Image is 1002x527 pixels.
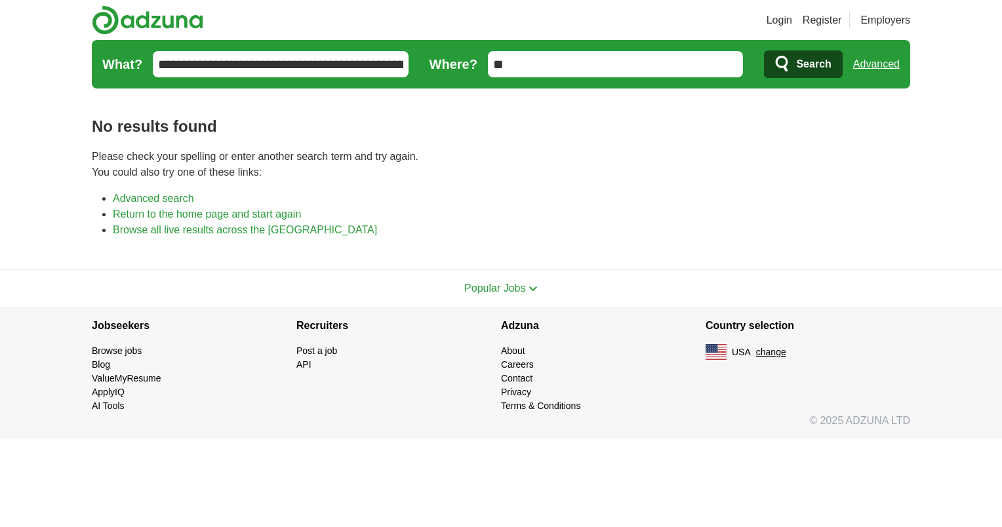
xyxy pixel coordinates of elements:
a: Blog [92,359,110,370]
h1: No results found [92,115,910,138]
a: API [296,359,311,370]
img: Adzuna logo [92,5,203,35]
a: Terms & Conditions [501,400,580,411]
a: About [501,345,525,356]
a: AI Tools [92,400,125,411]
a: Careers [501,359,534,370]
a: Return to the home page and start again [113,208,301,220]
img: toggle icon [529,286,538,292]
h4: Country selection [706,307,910,344]
a: Register [803,12,842,28]
a: Browse jobs [92,345,142,356]
span: USA [732,345,751,359]
a: Login [767,12,792,28]
div: © 2025 ADZUNA LTD [81,413,921,439]
a: Privacy [501,387,531,397]
a: Employers [860,12,910,28]
img: US flag [706,344,727,360]
a: Post a job [296,345,337,356]
button: change [756,345,786,359]
a: Advanced search [113,193,194,204]
label: Where? [430,54,477,74]
a: Browse all live results across the [GEOGRAPHIC_DATA] [113,224,377,235]
button: Search [764,50,842,78]
a: Advanced [853,51,900,77]
span: Popular Jobs [464,283,525,294]
span: Search [796,51,831,77]
a: ApplyIQ [92,387,125,397]
a: Contact [501,373,532,383]
a: ValueMyResume [92,373,161,383]
label: What? [102,54,142,74]
p: Please check your spelling or enter another search term and try again. You could also try one of ... [92,149,910,180]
